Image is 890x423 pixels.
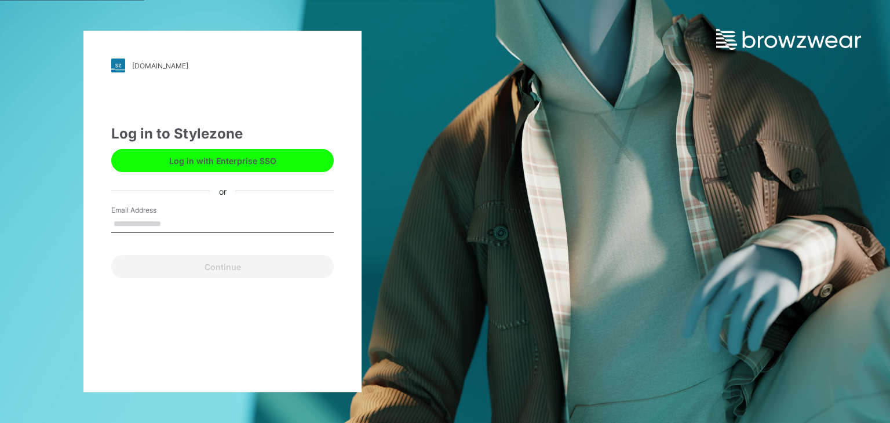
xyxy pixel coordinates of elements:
div: [DOMAIN_NAME] [132,61,188,70]
img: browzwear-logo.e42bd6dac1945053ebaf764b6aa21510.svg [716,29,861,50]
img: stylezone-logo.562084cfcfab977791bfbf7441f1a819.svg [111,59,125,72]
div: or [210,185,236,197]
div: Log in to Stylezone [111,123,334,144]
label: Email Address [111,205,192,216]
a: [DOMAIN_NAME] [111,59,334,72]
button: Log in with Enterprise SSO [111,149,334,172]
